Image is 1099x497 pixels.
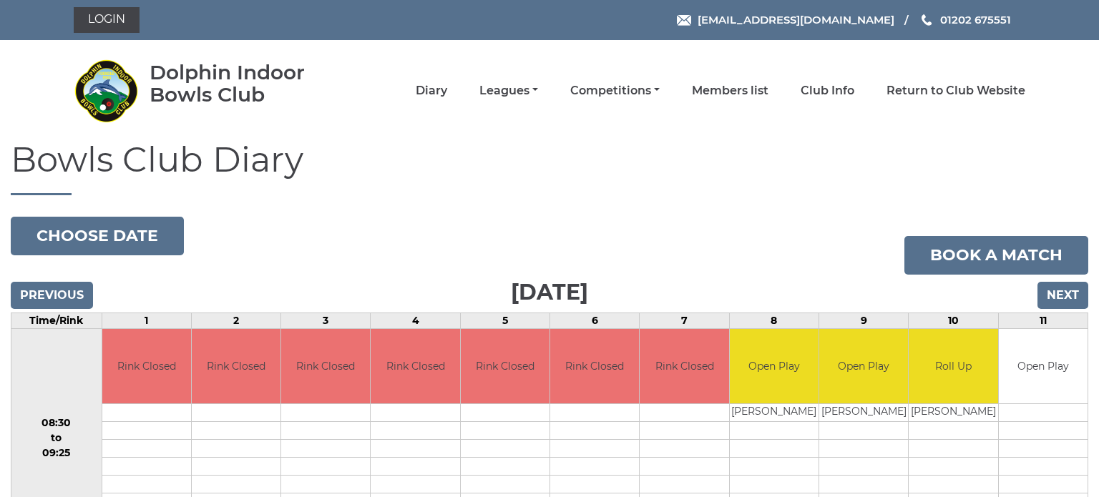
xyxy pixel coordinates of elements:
[11,282,93,309] input: Previous
[819,404,908,422] td: [PERSON_NAME]
[11,313,102,328] td: Time/Rink
[998,313,1088,328] td: 11
[904,236,1088,275] a: Book a match
[677,11,894,28] a: Email [EMAIL_ADDRESS][DOMAIN_NAME]
[11,217,184,255] button: Choose date
[570,83,660,99] a: Competitions
[909,313,998,328] td: 10
[371,329,459,404] td: Rink Closed
[940,13,1011,26] span: 01202 675551
[909,404,997,422] td: [PERSON_NAME]
[922,14,932,26] img: Phone us
[461,329,549,404] td: Rink Closed
[150,61,346,106] div: Dolphin Indoor Bowls Club
[191,313,280,328] td: 2
[698,13,894,26] span: [EMAIL_ADDRESS][DOMAIN_NAME]
[479,83,538,99] a: Leagues
[102,329,191,404] td: Rink Closed
[74,59,138,123] img: Dolphin Indoor Bowls Club
[11,141,1088,195] h1: Bowls Club Diary
[677,15,691,26] img: Email
[999,329,1088,404] td: Open Play
[819,329,908,404] td: Open Play
[909,329,997,404] td: Roll Up
[74,7,140,33] a: Login
[886,83,1025,99] a: Return to Club Website
[919,11,1011,28] a: Phone us 01202 675551
[730,404,819,422] td: [PERSON_NAME]
[192,329,280,404] td: Rink Closed
[281,329,370,404] td: Rink Closed
[819,313,909,328] td: 9
[550,329,639,404] td: Rink Closed
[801,83,854,99] a: Club Info
[550,313,640,328] td: 6
[281,313,371,328] td: 3
[692,83,768,99] a: Members list
[729,313,819,328] td: 8
[102,313,191,328] td: 1
[460,313,549,328] td: 5
[416,83,447,99] a: Diary
[730,329,819,404] td: Open Play
[640,329,728,404] td: Rink Closed
[640,313,729,328] td: 7
[1037,282,1088,309] input: Next
[371,313,460,328] td: 4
